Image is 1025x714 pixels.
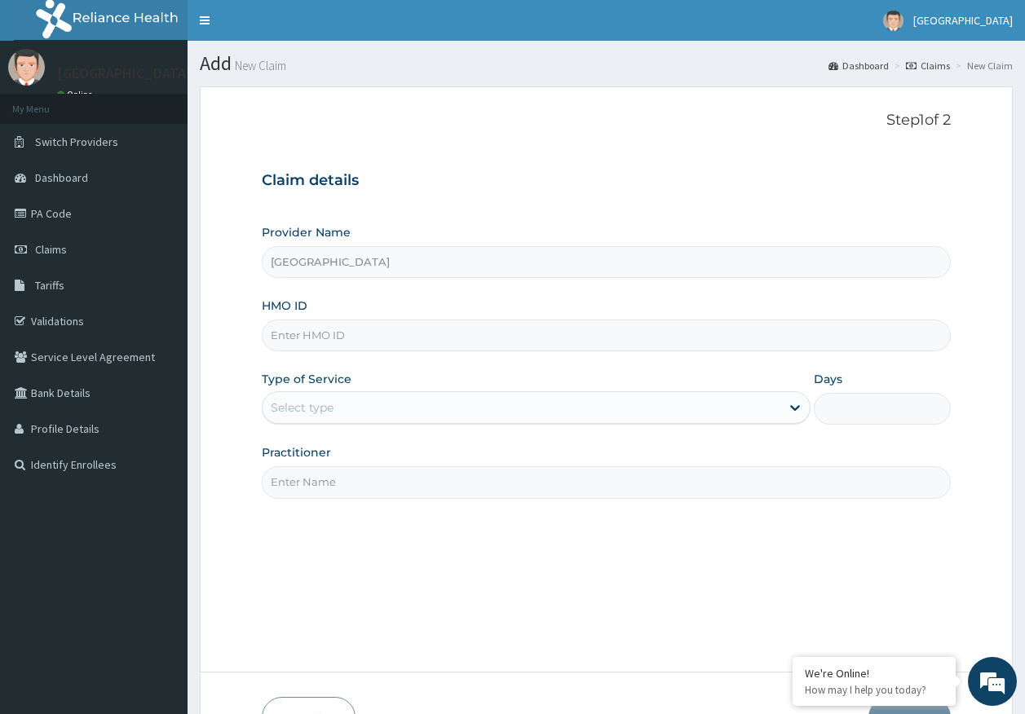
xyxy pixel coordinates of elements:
[906,59,950,73] a: Claims
[8,49,45,86] img: User Image
[262,444,331,461] label: Practitioner
[200,53,1013,74] h1: Add
[271,399,334,416] div: Select type
[262,172,952,190] h3: Claim details
[262,466,952,498] input: Enter Name
[232,59,286,72] small: New Claim
[57,66,192,81] p: [GEOGRAPHIC_DATA]
[814,371,842,387] label: Days
[262,297,307,314] label: HMO ID
[828,59,889,73] a: Dashboard
[35,278,64,293] span: Tariffs
[952,59,1013,73] li: New Claim
[262,112,952,130] p: Step 1 of 2
[805,666,943,681] div: We're Online!
[35,134,118,149] span: Switch Providers
[57,89,96,100] a: Online
[913,13,1013,28] span: [GEOGRAPHIC_DATA]
[262,371,351,387] label: Type of Service
[805,683,943,697] p: How may I help you today?
[883,11,904,31] img: User Image
[262,224,351,240] label: Provider Name
[35,170,88,185] span: Dashboard
[35,242,67,257] span: Claims
[262,320,952,351] input: Enter HMO ID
